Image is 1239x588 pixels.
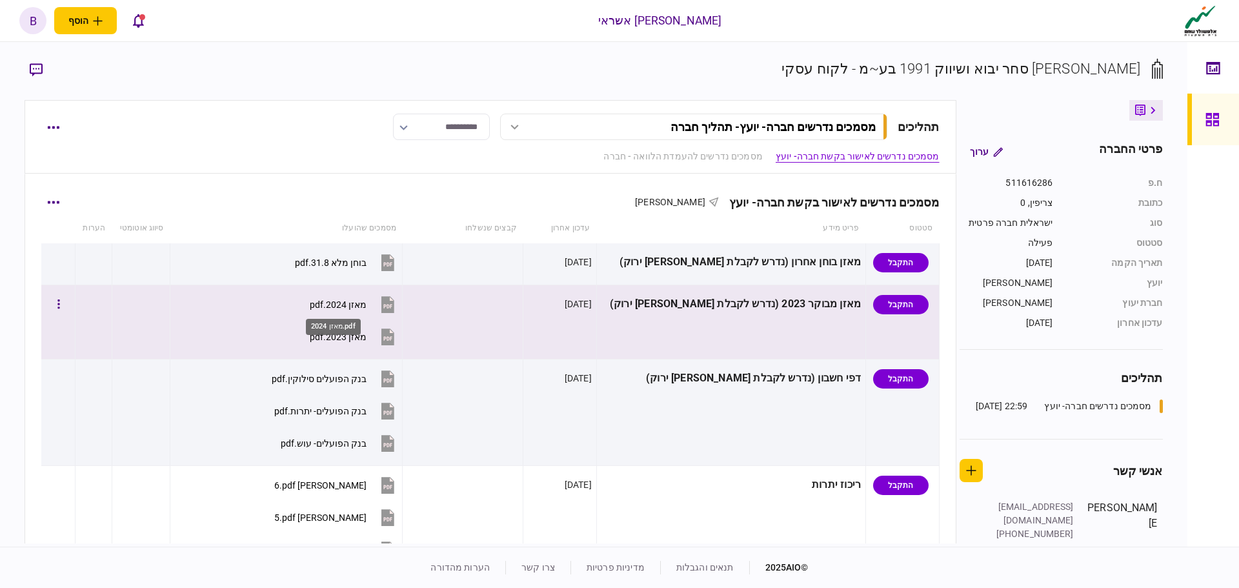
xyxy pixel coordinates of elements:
[587,562,645,573] a: מדיניות פרטיות
[76,214,112,243] th: הערות
[990,500,1074,527] div: [EMAIL_ADDRESS][DOMAIN_NAME]
[776,150,940,163] a: מסמכים נדרשים לאישור בקשת חברה- יועץ
[1087,500,1158,582] div: [PERSON_NAME]
[1066,256,1163,270] div: תאריך הקמה
[565,478,592,491] div: [DATE]
[430,562,490,573] a: הערות מהדורה
[274,535,398,564] button: מזרחי 9.pdf
[1182,5,1220,37] img: client company logo
[960,296,1053,310] div: [PERSON_NAME]
[1113,462,1163,480] div: אנשי קשר
[19,7,46,34] button: b
[960,276,1053,290] div: [PERSON_NAME]
[523,214,597,243] th: עדכון אחרון
[310,299,367,310] div: מאזן 2024.pdf
[873,253,929,272] div: התקבל
[960,236,1053,250] div: פעילה
[960,256,1053,270] div: [DATE]
[1066,276,1163,290] div: יועץ
[1066,216,1163,230] div: סוג
[601,248,861,277] div: מאזן בוחן אחרון (נדרש לקבלת [PERSON_NAME] ירוק)
[1066,296,1163,310] div: חברת יעוץ
[873,295,929,314] div: התקבל
[990,527,1074,541] div: [PHONE_NUMBER]
[1066,196,1163,210] div: כתובת
[596,214,865,243] th: פריט מידע
[274,480,367,491] div: מזרחי 6.pdf
[1099,140,1162,163] div: פרטי החברה
[274,396,398,425] button: בנק הפועלים- יתרות.pdf
[310,322,398,351] button: מאזן 2023.pdf
[873,476,929,495] div: התקבל
[601,471,861,500] div: ריכוז יתרות
[306,319,361,335] div: מאזן 2024.pdf
[603,150,762,163] a: מסמכים נדרשים להעמדת הלוואה - חברה
[310,290,398,319] button: מאזן 2024.pdf
[1066,236,1163,250] div: סטטוס
[676,562,734,573] a: תנאים והגבלות
[565,256,592,269] div: [DATE]
[274,406,367,416] div: בנק הפועלים- יתרות.pdf
[1044,400,1151,413] div: מסמכים נדרשים חברה- יועץ
[749,561,809,574] div: © 2025 AIO
[272,374,367,384] div: בנק הפועלים סילוקין.pdf
[274,471,398,500] button: מזרחי 6.pdf
[565,298,592,310] div: [DATE]
[960,369,1163,387] div: תהליכים
[281,429,398,458] button: בנק הפועלים- עוש.pdf
[960,316,1053,330] div: [DATE]
[960,196,1053,210] div: צריפין, 0
[272,364,398,393] button: בנק הפועלים סילוקין.pdf
[866,214,940,243] th: סטטוס
[601,364,861,393] div: דפי חשבון (נדרש לקבלת [PERSON_NAME] ירוק)
[960,216,1053,230] div: ישראלית חברה פרטית
[281,438,367,449] div: בנק הפועלים- עוש.pdf
[112,214,170,243] th: סיווג אוטומטי
[274,503,398,532] button: מזרחי 5.pdf
[54,7,117,34] button: פתח תפריט להוספת לקוח
[635,197,705,207] span: [PERSON_NAME]
[310,332,367,342] div: מאזן 2023.pdf
[670,120,876,134] div: מסמכים נדרשים חברה- יועץ - תהליך חברה
[898,118,940,136] div: תהליכים
[274,512,367,523] div: מזרחי 5.pdf
[719,196,940,209] div: מסמכים נדרשים לאישור בקשת חברה- יועץ
[295,258,367,268] div: בוחן מלא 31.8.pdf
[125,7,152,34] button: פתח רשימת התראות
[1066,176,1163,190] div: ח.פ
[598,12,722,29] div: [PERSON_NAME] אשראי
[403,214,523,243] th: קבצים שנשלחו
[521,562,555,573] a: צרו קשר
[976,400,1163,413] a: מסמכים נדרשים חברה- יועץ22:59 [DATE]
[976,400,1028,413] div: 22:59 [DATE]
[873,369,929,389] div: התקבל
[565,372,592,385] div: [DATE]
[990,541,1074,554] div: [PERSON_NAME]
[295,248,398,277] button: בוחן מלא 31.8.pdf
[781,58,1141,79] div: [PERSON_NAME] סחר יבוא ושיווק 1991 בע~מ - לקוח עסקי
[960,140,1013,163] button: ערוך
[500,114,887,140] button: מסמכים נדרשים חברה- יועץ- תהליך חברה
[1066,316,1163,330] div: עדכון אחרון
[960,176,1053,190] div: 511616286
[601,290,861,319] div: מאזן מבוקר 2023 (נדרש לקבלת [PERSON_NAME] ירוק)
[170,214,403,243] th: מסמכים שהועלו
